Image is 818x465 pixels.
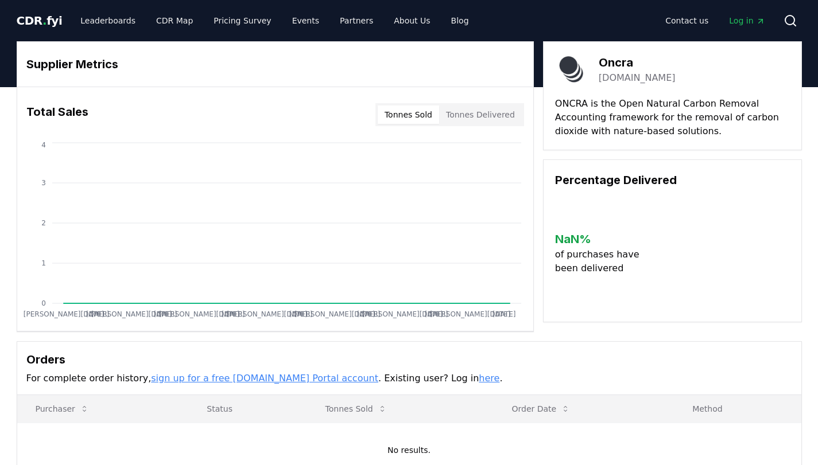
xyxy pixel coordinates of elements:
[555,171,790,189] h3: Percentage Delivered
[683,403,792,415] p: Method
[23,310,103,318] tspan: [PERSON_NAME][DATE]
[331,10,382,31] a: Partners
[17,14,63,28] span: CDR fyi
[430,310,510,318] tspan: [PERSON_NAME][DATE]
[41,179,46,187] tspan: 3
[599,54,676,71] h3: Oncra
[71,10,478,31] nav: Main
[439,105,522,124] button: Tonnes Delivered
[502,397,579,420] button: Order Date
[26,397,98,420] button: Purchaser
[42,14,46,28] span: .
[86,310,109,318] tspan: [DATE]
[221,310,245,318] tspan: [DATE]
[599,71,676,85] a: [DOMAIN_NAME]
[656,10,774,31] nav: Main
[492,310,515,318] tspan: [DATE]
[442,10,478,31] a: Blog
[283,10,328,31] a: Events
[385,10,439,31] a: About Us
[555,248,649,275] p: of purchases have been delivered
[204,10,280,31] a: Pricing Survey
[41,219,46,227] tspan: 2
[151,373,378,384] a: sign up for a free [DOMAIN_NAME] Portal account
[424,310,448,318] tspan: [DATE]
[158,310,239,318] tspan: [PERSON_NAME][DATE]
[26,56,524,73] h3: Supplier Metrics
[555,53,587,85] img: Oncra-logo
[91,310,171,318] tspan: [PERSON_NAME][DATE]
[41,259,46,267] tspan: 1
[289,310,312,318] tspan: [DATE]
[555,97,790,138] p: ONCRA is the Open Natural Carbon Removal Accounting framework for the removal of carbon dioxide w...
[294,310,374,318] tspan: [PERSON_NAME][DATE]
[316,397,396,420] button: Tonnes Sold
[147,10,202,31] a: CDR Map
[729,15,765,26] span: Log in
[356,310,380,318] tspan: [DATE]
[41,141,46,149] tspan: 4
[720,10,774,31] a: Log in
[71,10,145,31] a: Leaderboards
[197,403,297,415] p: Status
[41,299,46,307] tspan: 0
[555,230,649,248] h3: NaN %
[26,351,792,368] h3: Orders
[26,103,88,126] h3: Total Sales
[378,105,439,124] button: Tonnes Sold
[362,310,442,318] tspan: [PERSON_NAME][DATE]
[26,372,792,385] p: For complete order history, . Existing user? Log in .
[17,13,63,29] a: CDR.fyi
[479,373,499,384] a: here
[656,10,718,31] a: Contact us
[153,310,177,318] tspan: [DATE]
[226,310,307,318] tspan: [PERSON_NAME][DATE]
